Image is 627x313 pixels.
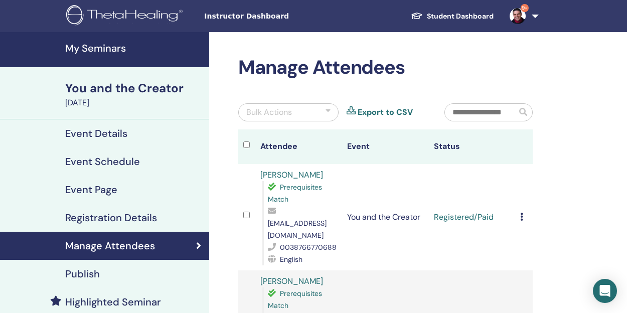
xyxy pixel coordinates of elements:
span: 9+ [521,4,529,12]
span: [EMAIL_ADDRESS][DOMAIN_NAME] [268,219,327,240]
th: Status [429,129,516,164]
a: Student Dashboard [403,7,502,26]
th: Event [342,129,429,164]
h4: Event Details [65,127,127,139]
h4: Publish [65,268,100,280]
h4: My Seminars [65,42,203,54]
h4: Manage Attendees [65,240,155,252]
span: Prerequisites Match [268,183,322,204]
a: [PERSON_NAME] [260,276,323,286]
div: You and the Creator [65,80,203,97]
a: [PERSON_NAME] [260,170,323,180]
th: Attendee [255,129,342,164]
td: You and the Creator [342,164,429,270]
h4: Highlighted Seminar [65,296,161,308]
span: 0038766770688 [280,243,337,252]
a: Export to CSV [358,106,413,118]
span: English [280,255,302,264]
img: default.jpg [510,8,526,24]
div: Open Intercom Messenger [593,279,617,303]
h4: Event Schedule [65,155,140,168]
div: [DATE] [65,97,203,109]
span: Prerequisites Match [268,289,322,310]
div: Bulk Actions [246,106,292,118]
h4: Event Page [65,184,117,196]
span: Instructor Dashboard [204,11,355,22]
img: logo.png [66,5,186,28]
h4: Registration Details [65,212,157,224]
img: graduation-cap-white.svg [411,12,423,20]
h2: Manage Attendees [238,56,533,79]
a: You and the Creator[DATE] [59,80,209,109]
